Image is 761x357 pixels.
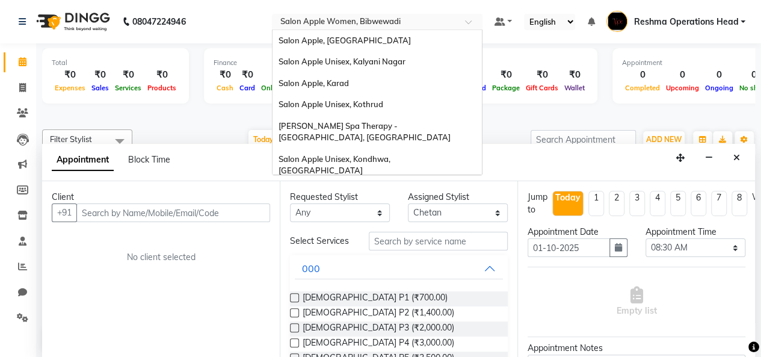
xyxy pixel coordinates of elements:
[214,84,236,92] span: Cash
[646,135,682,144] span: ADD NEW
[236,68,258,82] div: ₹0
[303,291,448,306] span: [DEMOGRAPHIC_DATA] P1 (₹700.00)
[290,191,390,203] div: Requested Stylist
[528,342,745,355] div: Appointment Notes
[663,68,702,82] div: 0
[302,261,320,276] div: 000
[645,226,745,238] div: Appointment Time
[50,134,92,144] span: Filter Stylist
[52,203,77,222] button: +91
[528,238,610,257] input: yyyy-mm-dd
[663,84,702,92] span: Upcoming
[81,251,241,264] div: No client selected
[650,191,665,216] li: 4
[303,306,454,321] span: [DEMOGRAPHIC_DATA] P2 (₹1,400.00)
[112,84,144,92] span: Services
[236,84,258,92] span: Card
[295,258,503,279] button: 000
[279,99,383,109] span: Salon Apple Unisex, Kothrud
[633,16,738,28] span: Reshma Operations Head
[303,337,454,352] span: [DEMOGRAPHIC_DATA] P4 (₹3,000.00)
[702,84,736,92] span: Ongoing
[670,191,686,216] li: 5
[279,121,451,143] span: [PERSON_NAME] Spa Therapy - [GEOGRAPHIC_DATA], [GEOGRAPHIC_DATA]
[279,36,411,45] span: Salon Apple, [GEOGRAPHIC_DATA]
[76,203,270,222] input: Search by Name/Mobile/Email/Code
[617,287,657,317] span: Empty list
[609,191,624,216] li: 2
[489,68,523,82] div: ₹0
[555,191,581,204] div: Today
[214,58,392,68] div: Finance
[588,191,604,216] li: 1
[31,5,113,39] img: logo
[248,130,279,149] span: Today
[711,191,727,216] li: 7
[622,68,663,82] div: 0
[52,58,179,68] div: Total
[528,226,627,238] div: Appointment Date
[643,131,685,148] button: ADD NEW
[52,84,88,92] span: Expenses
[144,68,179,82] div: ₹0
[303,321,454,337] span: [DEMOGRAPHIC_DATA] P3 (₹2,000.00)
[144,84,179,92] span: Products
[523,84,561,92] span: Gift Cards
[52,191,270,203] div: Client
[52,68,88,82] div: ₹0
[629,191,645,216] li: 3
[531,130,636,149] input: Search Appointment
[369,232,508,250] input: Search by service name
[128,154,170,165] span: Block Time
[523,68,561,82] div: ₹0
[702,68,736,82] div: 0
[622,84,663,92] span: Completed
[258,84,312,92] span: Online/Custom
[88,68,112,82] div: ₹0
[528,191,547,216] div: Jump to
[214,68,236,82] div: ₹0
[561,84,588,92] span: Wallet
[272,29,482,175] ng-dropdown-panel: Options list
[52,149,114,171] span: Appointment
[279,78,349,88] span: Salon Apple, Karad
[132,5,185,39] b: 08047224946
[728,149,745,167] button: Close
[426,58,588,68] div: Redemption
[279,154,392,176] span: Salon Apple Unisex, Kondhwa, [GEOGRAPHIC_DATA]
[258,68,312,82] div: ₹0
[561,68,588,82] div: ₹0
[606,11,627,32] img: Reshma Operations Head
[408,191,508,203] div: Assigned Stylist
[732,191,747,216] li: 8
[281,235,360,247] div: Select Services
[112,68,144,82] div: ₹0
[489,84,523,92] span: Package
[691,191,706,216] li: 6
[88,84,112,92] span: Sales
[279,57,405,66] span: Salon Apple Unisex, Kalyani Nagar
